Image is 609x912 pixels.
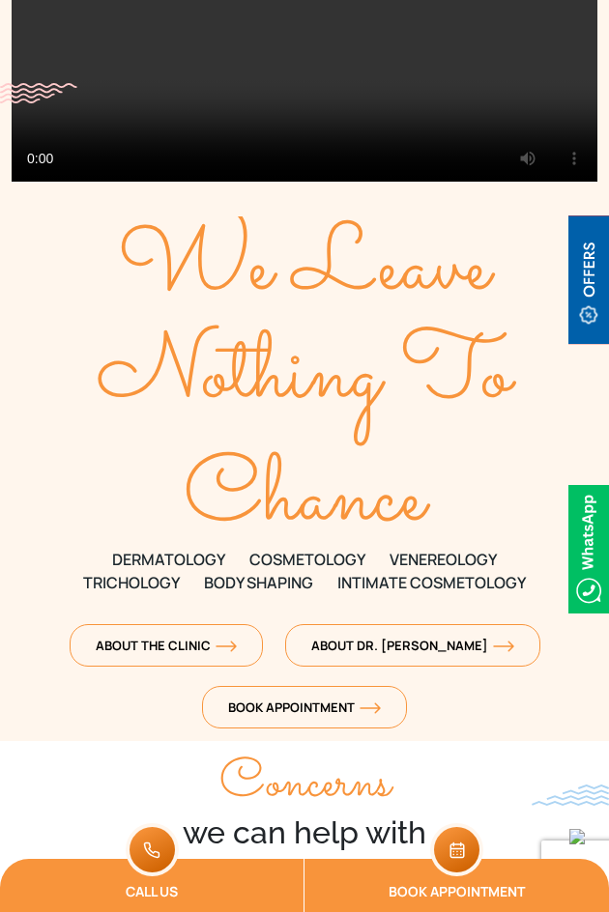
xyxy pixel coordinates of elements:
[568,215,609,344] img: offerBt
[360,702,381,714] img: orange-arrow
[70,624,263,667] a: About The Clinicorange-arrow
[83,571,180,594] span: TRICHOLOGY
[337,571,526,594] span: Intimate Cosmetology
[569,829,585,844] img: up-blue-arrow.svg
[96,637,237,654] span: About The Clinic
[532,784,609,806] img: bluewave
[311,637,514,654] span: About Dr. [PERSON_NAME]
[119,200,497,338] text: We Leave
[390,548,497,571] span: VENEREOLOGY
[285,624,540,667] a: About Dr. [PERSON_NAME]orange-arrow
[249,548,365,571] span: COSMETOLOGY
[228,698,381,716] span: Book Appointment
[568,537,609,558] a: Whatsappicon
[97,308,518,446] text: Nothing To
[184,431,431,569] text: Chance
[304,859,609,912] a: Book Appointment
[204,571,313,594] span: Body Shaping
[216,641,237,652] img: orange-arrow
[126,823,179,876] img: mobile-tel
[493,641,514,652] img: orange-arrow
[12,760,597,857] div: we can help with
[219,745,391,824] span: Concerns
[112,548,225,571] span: DERMATOLOGY
[430,823,483,876] img: mobile-cal
[202,686,407,728] a: Book Appointmentorange-arrow
[568,485,609,613] img: Whatsappicon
